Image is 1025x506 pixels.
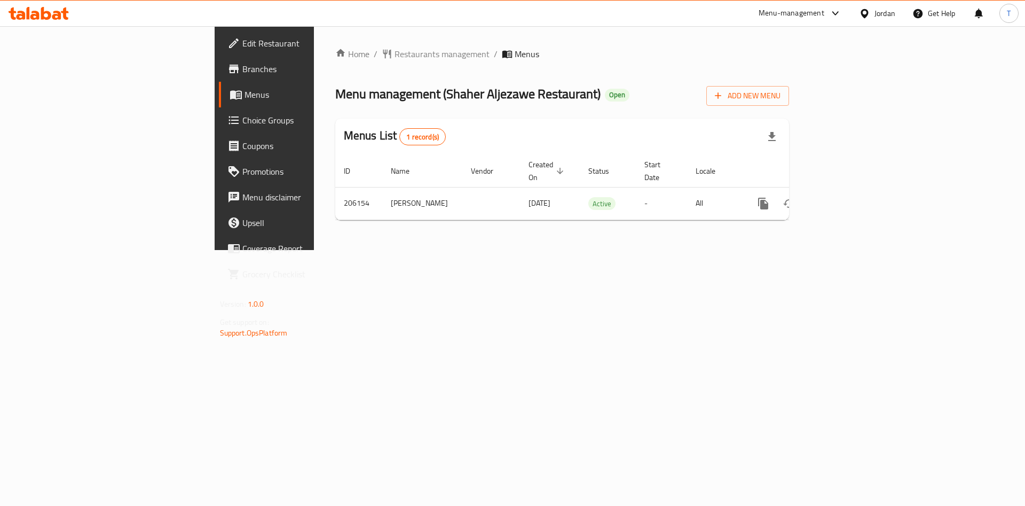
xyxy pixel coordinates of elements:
th: Actions [742,155,862,188]
div: Menu-management [759,7,824,20]
span: Vendor [471,165,507,177]
span: Version: [220,297,246,311]
span: Choice Groups [242,114,377,127]
span: Promotions [242,165,377,178]
td: All [687,187,742,220]
span: Created On [529,158,567,184]
span: 1.0.0 [248,297,264,311]
td: [PERSON_NAME] [382,187,462,220]
a: Coverage Report [219,236,386,261]
a: Restaurants management [382,48,490,60]
td: - [636,187,687,220]
h2: Menus List [344,128,446,145]
span: Active [588,198,616,210]
div: Open [605,89,629,102]
div: Export file [759,124,785,150]
span: Coupons [242,139,377,152]
table: enhanced table [335,155,862,220]
span: Edit Restaurant [242,37,377,50]
span: Menus [245,88,377,101]
a: Menus [219,82,386,107]
span: Locale [696,165,729,177]
span: Name [391,165,423,177]
a: Menu disclaimer [219,184,386,210]
span: Get support on: [220,315,269,329]
a: Edit Restaurant [219,30,386,56]
span: Status [588,165,623,177]
div: Active [588,197,616,210]
div: Jordan [874,7,895,19]
nav: breadcrumb [335,48,790,60]
span: Coverage Report [242,242,377,255]
span: Menu disclaimer [242,191,377,204]
a: Coupons [219,133,386,159]
li: / [494,48,498,60]
div: Total records count [399,128,446,145]
span: Add New Menu [715,89,780,103]
a: Branches [219,56,386,82]
span: Restaurants management [395,48,490,60]
span: T [1007,7,1011,19]
span: 1 record(s) [400,132,445,142]
span: Branches [242,63,377,75]
span: Open [605,90,629,99]
span: [DATE] [529,196,550,210]
button: Add New Menu [706,86,789,106]
a: Grocery Checklist [219,261,386,287]
span: ID [344,165,364,177]
button: more [751,191,776,216]
span: Upsell [242,216,377,229]
span: Menu management ( Shaher Aljezawe Restaurant ) [335,82,601,106]
a: Choice Groups [219,107,386,133]
a: Upsell [219,210,386,236]
span: Start Date [644,158,674,184]
span: Menus [515,48,539,60]
a: Support.OpsPlatform [220,326,288,340]
a: Promotions [219,159,386,184]
span: Grocery Checklist [242,268,377,281]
